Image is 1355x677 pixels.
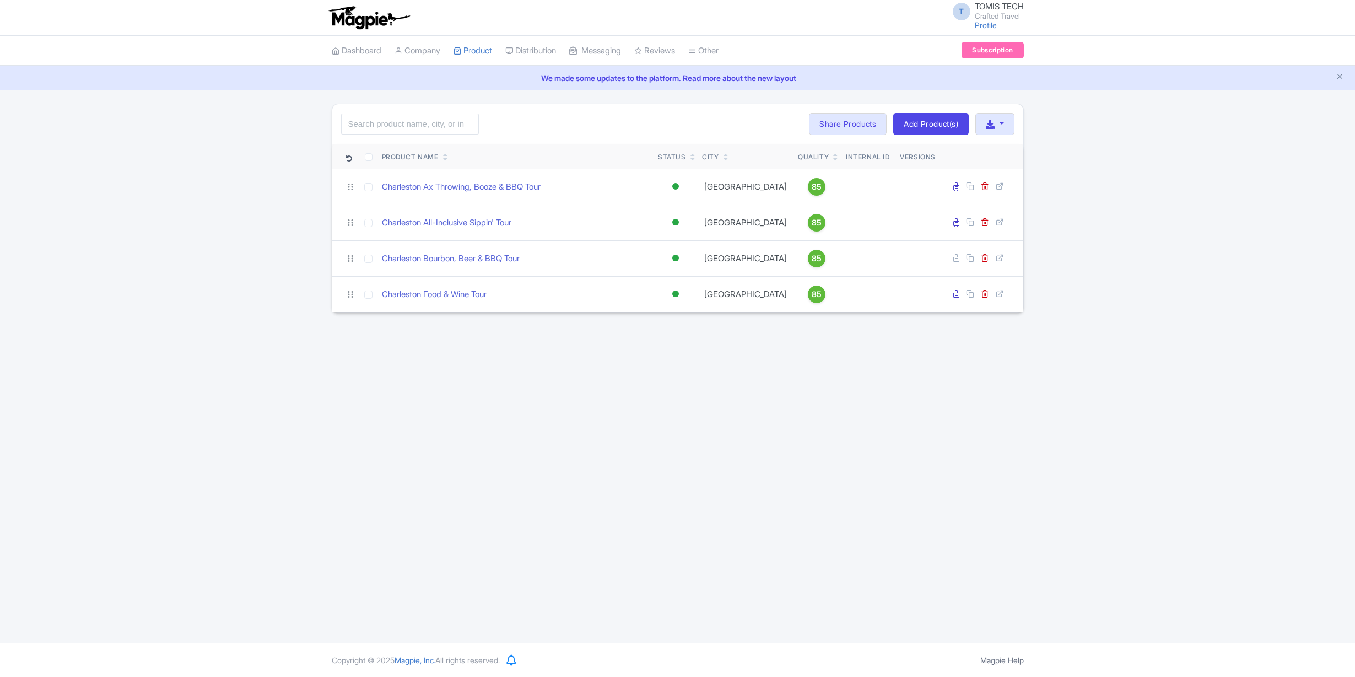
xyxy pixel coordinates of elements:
a: Messaging [569,36,621,66]
div: Active [670,286,681,302]
span: TOMIS TECH [975,1,1024,12]
a: We made some updates to the platform. Read more about the new layout [7,72,1348,84]
a: T TOMIS TECH Crafted Travel [946,2,1024,20]
span: 85 [812,181,822,193]
td: [GEOGRAPHIC_DATA] [698,205,793,240]
div: City [702,152,719,162]
th: Versions [895,144,940,169]
a: 85 [798,250,835,267]
div: Active [670,179,681,195]
a: 85 [798,214,835,232]
div: Quality [798,152,829,162]
a: Other [688,36,719,66]
span: 85 [812,252,822,265]
a: Charleston Ax Throwing, Booze & BBQ Tour [382,181,541,194]
a: 85 [798,286,835,303]
a: 85 [798,178,835,196]
div: Active [670,250,681,266]
small: Crafted Travel [975,13,1024,20]
a: Dashboard [332,36,381,66]
span: T [953,3,970,20]
input: Search product name, city, or interal id [341,114,479,135]
a: Reviews [634,36,675,66]
td: [GEOGRAPHIC_DATA] [698,240,793,276]
a: Add Product(s) [893,113,969,135]
a: Share Products [809,113,887,135]
a: Subscription [962,42,1023,58]
td: [GEOGRAPHIC_DATA] [698,276,793,312]
span: 85 [812,217,822,229]
a: Charleston Food & Wine Tour [382,288,487,301]
a: Charleston Bourbon, Beer & BBQ Tour [382,252,520,265]
span: Magpie, Inc. [395,655,435,665]
img: logo-ab69f6fb50320c5b225c76a69d11143b.png [326,6,412,30]
a: Magpie Help [980,655,1024,665]
span: 85 [812,288,822,300]
button: Close announcement [1336,71,1344,84]
a: Charleston All-Inclusive Sippin' Tour [382,217,511,229]
div: Active [670,214,681,230]
a: Company [395,36,440,66]
a: Profile [975,20,997,30]
th: Internal ID [840,144,896,169]
div: Copyright © 2025 All rights reserved. [325,654,506,666]
a: Distribution [505,36,556,66]
a: Product [454,36,492,66]
div: Status [658,152,686,162]
div: Product Name [382,152,439,162]
td: [GEOGRAPHIC_DATA] [698,169,793,205]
